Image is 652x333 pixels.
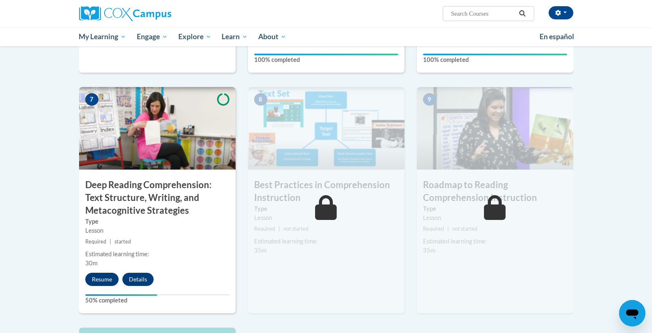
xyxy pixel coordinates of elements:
[131,27,173,46] a: Engage
[423,55,567,64] label: 100% completed
[85,93,98,106] span: 7
[423,226,444,232] span: Required
[549,6,573,19] button: Account Settings
[423,204,567,213] label: Type
[122,273,154,286] button: Details
[85,273,119,286] button: Resume
[248,87,404,170] img: Course Image
[423,54,567,55] div: Your progress
[85,296,229,305] label: 50% completed
[248,179,404,204] h3: Best Practices in Comprehension Instruction
[619,300,645,326] iframe: Button to launch messaging window
[447,226,449,232] span: |
[137,32,168,42] span: Engage
[254,213,398,222] div: Lesson
[450,9,516,19] input: Search Courses
[85,260,98,267] span: 30m
[85,226,229,235] div: Lesson
[254,226,275,232] span: Required
[423,213,567,222] div: Lesson
[254,93,267,106] span: 8
[178,32,211,42] span: Explore
[115,239,131,245] span: started
[534,28,580,45] a: En español
[222,32,248,42] span: Learn
[540,32,574,41] span: En español
[417,179,573,204] h3: Roadmap to Reading Comprehension Instruction
[79,6,236,21] a: Cox Campus
[423,237,567,246] div: Estimated learning time:
[278,226,280,232] span: |
[423,93,436,106] span: 9
[254,204,398,213] label: Type
[85,250,229,259] div: Estimated learning time:
[258,32,286,42] span: About
[79,6,171,21] img: Cox Campus
[79,32,126,42] span: My Learning
[67,27,586,46] div: Main menu
[85,217,229,226] label: Type
[85,294,157,296] div: Your progress
[74,27,132,46] a: My Learning
[254,54,398,55] div: Your progress
[423,247,435,254] span: 35m
[79,87,236,170] img: Course Image
[254,237,398,246] div: Estimated learning time:
[283,226,308,232] span: not started
[417,87,573,170] img: Course Image
[79,179,236,217] h3: Deep Reading Comprehension: Text Structure, Writing, and Metacognitive Strategies
[516,9,528,19] button: Search
[110,239,111,245] span: |
[216,27,253,46] a: Learn
[173,27,217,46] a: Explore
[254,55,398,64] label: 100% completed
[253,27,292,46] a: About
[452,226,477,232] span: not started
[254,247,266,254] span: 35m
[85,239,106,245] span: Required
